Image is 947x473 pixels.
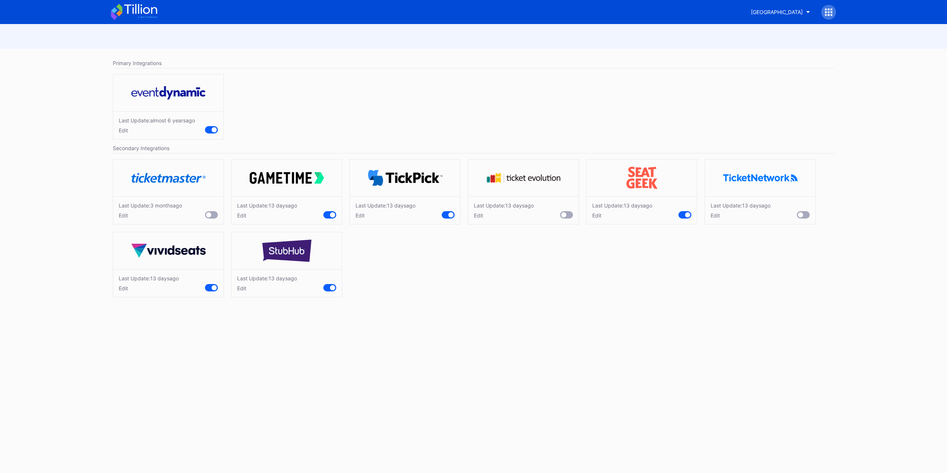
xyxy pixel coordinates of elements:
[592,202,652,209] div: Last Update: 13 days ago
[119,117,195,124] div: Last Update: almost 6 years ago
[474,202,534,209] div: Last Update: 13 days ago
[355,202,415,209] div: Last Update: 13 days ago
[605,167,679,189] img: seatGeek.svg
[237,275,297,281] div: Last Update: 13 days ago
[250,172,324,184] img: gametime.svg
[711,202,771,209] div: Last Update: 13 days ago
[711,212,771,219] div: Edit
[119,212,182,219] div: Edit
[368,170,442,186] img: TickPick_logo.svg
[355,212,415,219] div: Edit
[119,202,182,209] div: Last Update: 3 months ago
[119,127,195,134] div: Edit
[745,5,816,19] button: [GEOGRAPHIC_DATA]
[119,275,179,281] div: Last Update: 13 days ago
[474,212,534,219] div: Edit
[751,9,803,15] div: [GEOGRAPHIC_DATA]
[119,285,179,291] div: Edit
[592,212,652,219] div: Edit
[131,173,206,183] img: ticketmaster.svg
[250,240,324,262] img: stubHub.svg
[131,86,206,99] img: eventDynamic.svg
[113,143,834,153] div: Secondary Integrations
[723,174,798,181] img: ticketNetwork.png
[486,173,561,183] img: tevo.svg
[237,285,297,291] div: Edit
[237,212,297,219] div: Edit
[113,58,834,68] div: Primary Integrations
[131,244,206,258] img: vividSeats.svg
[237,202,297,209] div: Last Update: 13 days ago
